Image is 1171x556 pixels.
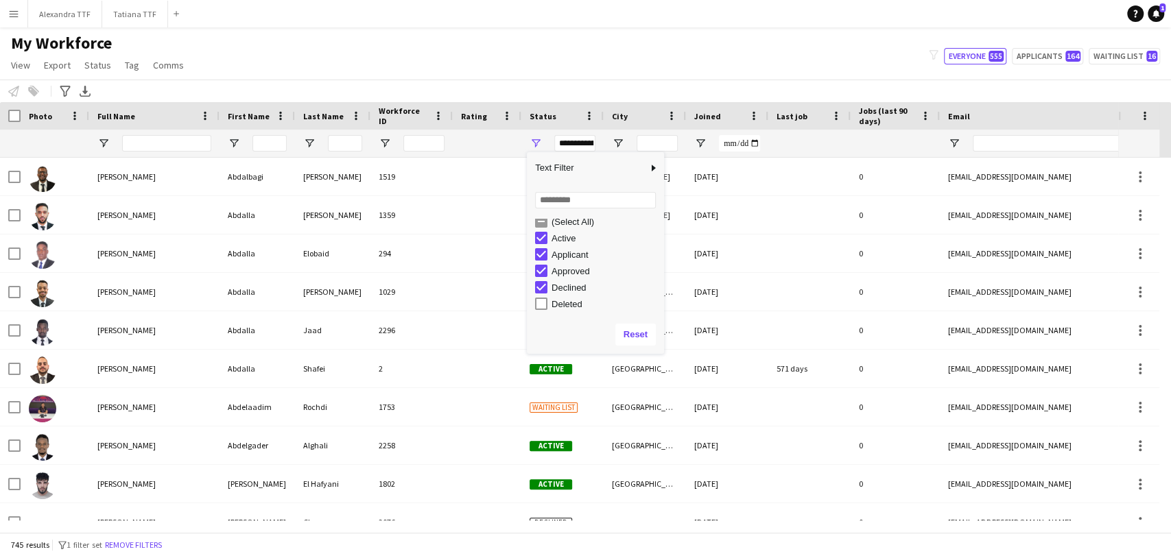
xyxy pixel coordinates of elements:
div: 0 [851,350,940,387]
div: Column Filter [527,152,664,354]
div: [DATE] [686,196,768,234]
span: My Workforce [11,33,112,53]
button: Reset [615,324,656,346]
div: 1519 [370,158,453,195]
a: 1 [1148,5,1164,22]
span: Photo [29,111,52,121]
span: [PERSON_NAME] [97,363,156,374]
img: Abdalla Shafei [29,356,56,384]
div: [DATE] [686,426,768,464]
span: 164 [1065,51,1080,62]
span: [PERSON_NAME] [97,440,156,450]
span: 1 [1159,3,1166,12]
div: Abdalla [220,350,295,387]
div: 1029 [370,273,453,311]
span: [PERSON_NAME] [97,287,156,297]
button: Open Filter Menu [530,137,542,149]
div: 2076 [370,503,453,541]
a: Comms [147,56,189,74]
span: Active [530,364,572,374]
div: Jaad [295,311,370,349]
span: Status [530,111,556,121]
span: [PERSON_NAME] [97,479,156,489]
span: Full Name [97,111,135,121]
img: Abdalla Jaad [29,318,56,346]
a: View [5,56,36,74]
div: [PERSON_NAME] [295,158,370,195]
div: 0 [851,465,940,503]
a: Status [79,56,117,74]
button: Open Filter Menu [612,137,624,149]
input: Search filter values [535,192,656,208]
div: [PERSON_NAME] [220,503,295,541]
button: Applicants164 [1012,48,1083,64]
span: Waiting list [530,402,578,413]
div: [DATE] [686,273,768,311]
div: Declined [552,282,660,293]
div: Elobaid [295,234,370,272]
span: [PERSON_NAME] [97,402,156,412]
span: Active [530,441,572,451]
span: [PERSON_NAME] [97,210,156,220]
div: Approved [552,266,660,276]
div: Abdelgader [220,426,295,464]
div: Abdelaadim [220,388,295,426]
img: Abdalla Ali [29,203,56,230]
div: 1359 [370,196,453,234]
div: 2296 [370,311,453,349]
a: Tag [119,56,145,74]
div: 0 [851,311,940,349]
div: (Select All) [552,217,660,227]
div: 0 [851,426,940,464]
div: 2258 [370,426,453,464]
button: Tatiana TTF [102,1,168,27]
span: 16 [1146,51,1157,62]
img: Abdelgader Alghali [29,433,56,461]
span: First Name [228,111,270,121]
div: [GEOGRAPHIC_DATA] [604,388,686,426]
span: [PERSON_NAME] [97,517,156,527]
button: Open Filter Menu [303,137,316,149]
input: First Name Filter Input [252,135,287,152]
div: [DATE] [686,465,768,503]
div: [DATE] [686,234,768,272]
div: Abdalla [220,196,295,234]
div: [GEOGRAPHIC_DATA] [604,350,686,387]
span: [PERSON_NAME] [97,171,156,182]
span: City [612,111,628,121]
span: Workforce ID [379,106,428,126]
span: Joined [694,111,721,121]
div: [PERSON_NAME] [295,196,370,234]
button: Open Filter Menu [228,137,240,149]
span: [PERSON_NAME] [97,248,156,258]
span: Text Filter [527,156,648,180]
div: Alghali [295,426,370,464]
div: Abdalla [220,273,295,311]
button: Open Filter Menu [694,137,707,149]
div: Abdalla [220,311,295,349]
div: 571 days [768,350,851,387]
img: Abdalbagi Elsheikh [29,165,56,192]
a: Export [38,56,76,74]
div: Filter List [527,213,664,394]
button: Alexandra TTF [28,1,102,27]
input: Workforce ID Filter Input [403,135,445,152]
button: Waiting list16 [1089,48,1160,64]
span: Comms [153,59,184,71]
div: 0 [851,234,940,272]
div: 0 [851,388,940,426]
span: Rating [461,111,487,121]
input: Joined Filter Input [719,135,760,152]
div: [DATE] [686,350,768,387]
button: Everyone555 [944,48,1006,64]
span: View [11,59,30,71]
span: Last job [777,111,807,121]
div: Chemsoune [295,503,370,541]
div: Active [552,233,660,243]
div: [GEOGRAPHIC_DATA] [604,426,686,464]
app-action-btn: Export XLSX [77,83,93,99]
div: 1753 [370,388,453,426]
div: [PERSON_NAME] [220,465,295,503]
div: [GEOGRAPHIC_DATA] [604,465,686,503]
app-action-btn: Advanced filters [57,83,73,99]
